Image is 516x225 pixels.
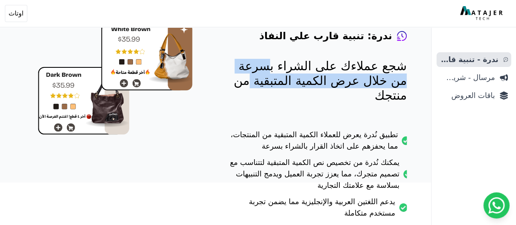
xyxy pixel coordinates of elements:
li: يدعم اللغتين العربية والإنجليزية مما يضمن تجربة مستخدم متكاملة [225,196,407,224]
img: MatajerTech Logo [460,6,505,21]
span: اوتاث [9,9,24,18]
span: مرسال - شريط دعاية [440,72,495,83]
img: hero [38,23,193,135]
span: باقات العروض [440,90,495,101]
li: تطبيق نُدرة يعرض للعملاء الكمية المتبقية من المنتجات، مما يحفزهم على اتخاذ القرار بالشراء بسرعة [225,129,407,157]
h4: ندرة: تنبية قارب علي النفاذ [259,29,392,42]
p: شجع عملاءك على الشراء بسرعة من خلال عرض الكمية المتبقية من منتجك [225,59,407,103]
li: يمكنك نُدرة من تخصيص نص الكمية المتبقية لتتناسب مع تصميم متجرك، مما يعزز تجربة العميل ويدمج التنب... [225,157,407,196]
button: اوتاث [5,5,27,22]
span: ندرة - تنبية قارب علي النفاذ [440,54,498,65]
